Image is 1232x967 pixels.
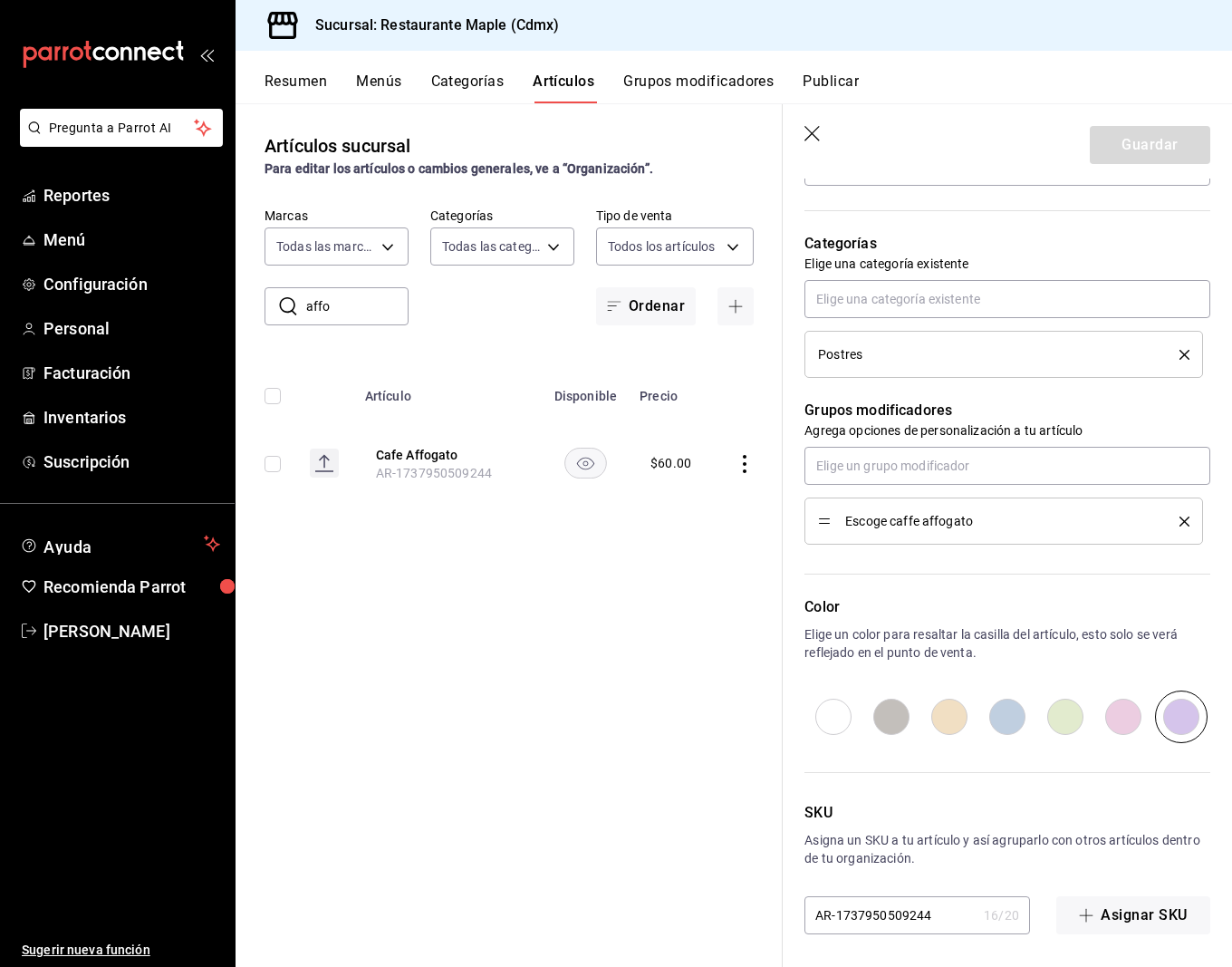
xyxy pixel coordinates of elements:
[43,533,197,555] span: Ayuda
[265,132,410,160] div: Artículos sucursal
[43,227,220,252] span: Menú
[804,421,1210,440] p: Agrega opciones de personalización a tu artículo
[564,448,607,479] button: availability-product
[804,831,1210,867] p: Asigna un SKU a tu artículo y así agruparlo con otros artículos dentro de tu organización.
[629,362,713,420] th: Precio
[984,906,1019,924] div: 16 / 20
[43,272,220,296] span: Configuración
[13,131,223,150] a: Pregunta a Parrot AI
[43,183,220,208] span: Reportes
[596,287,696,325] button: Ordenar
[43,405,220,430] span: Inventarios
[301,15,559,36] h3: Sucursal: Restaurante Maple (Cdmx)
[43,450,220,474] span: Suscripción
[43,575,220,599] span: Recomienda Parrot
[43,361,220,385] span: Facturación
[199,47,214,62] button: open_drawer_menu
[623,73,774,103] button: Grupos modificadores
[265,73,1232,103] div: navigation tabs
[276,237,375,256] span: Todas las marcas, Sin marca
[354,362,543,420] th: Artículo
[43,316,220,341] span: Personal
[265,209,409,222] label: Marcas
[804,802,1210,824] p: SKU
[265,73,327,103] button: Resumen
[803,73,859,103] button: Publicar
[804,255,1210,273] p: Elige una categoría existente
[804,447,1210,485] input: Elige un grupo modificador
[22,941,220,960] span: Sugerir nueva función
[49,119,195,138] span: Pregunta a Parrot AI
[845,515,1152,527] span: Escoge caffe affogato
[431,73,505,103] button: Categorías
[736,455,754,473] button: actions
[430,209,574,222] label: Categorías
[356,73,401,103] button: Menús
[376,466,492,480] span: AR-1737950509244
[804,625,1210,662] p: Elige un color para resaltar la casilla del artículo, esto solo se verá reflejado en el punto de ...
[1167,350,1189,360] button: delete
[804,400,1210,421] p: Grupos modificadores
[1056,896,1210,934] button: Asignar SKU
[608,237,716,256] span: Todos los artículos
[650,454,691,472] div: $ 60.00
[20,109,223,147] button: Pregunta a Parrot AI
[533,73,594,103] button: Artículos
[543,362,630,420] th: Disponible
[818,348,862,361] span: Postres
[43,619,220,643] span: [PERSON_NAME]
[306,288,409,324] input: Buscar artículo
[1167,517,1189,527] button: delete
[442,237,541,256] span: Todas las categorías, Sin categoría
[376,446,521,464] button: edit-product-location
[804,596,1210,618] p: Color
[596,209,754,222] label: Tipo de venta
[804,280,1210,318] input: Elige una categoría existente
[804,233,1210,255] p: Categorías
[265,161,653,176] strong: Para editar los artículos o cambios generales, ve a “Organización”.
